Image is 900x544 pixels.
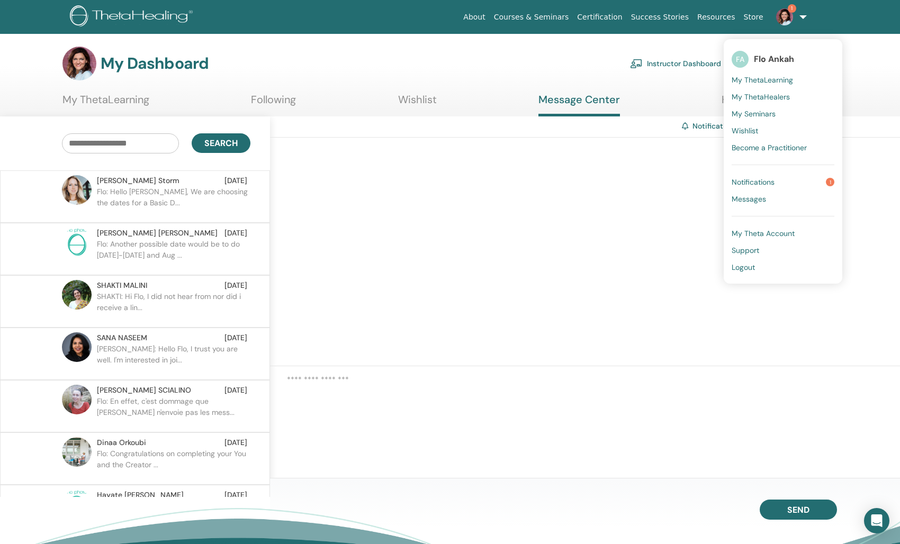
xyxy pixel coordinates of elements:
a: Resources [693,7,740,27]
a: Become a Practitioner [732,139,834,156]
a: About [459,7,489,27]
a: Help & Resources [722,93,807,114]
span: My Seminars [732,109,776,119]
button: Search [192,133,250,153]
span: [DATE] [224,437,247,448]
span: 1 [788,4,796,13]
a: FAFlo Ankah [732,47,834,71]
a: My ThetaHealers [732,88,834,105]
a: Messages [732,191,834,207]
a: Wishlist [732,122,834,139]
p: Flo: Congratulations on completing your You and the Creator ... [97,448,250,480]
span: Dinaa Orkoubi [97,437,146,448]
p: Flo: En effet, c'est dommage que [PERSON_NAME] n'envoie pas les mess... [97,396,250,428]
span: My ThetaHealers [732,92,790,102]
img: default.jpg [62,437,92,467]
img: default.jpg [62,280,92,310]
span: Logout [732,262,755,272]
span: [DATE] [224,175,247,186]
a: Notifications1 [732,174,834,191]
span: SANA NASEEM [97,332,147,343]
a: Store [740,7,768,27]
a: Courses & Seminars [490,7,573,27]
img: default.jpg [62,385,92,414]
span: 1 [826,178,834,186]
p: [PERSON_NAME]: Hello Flo, I trust you are well. I'm interested in joi... [97,343,250,375]
a: My Seminars [732,105,834,122]
a: My Theta Account [732,225,834,242]
span: Flo Ankah [754,53,794,65]
img: default.jpg [62,47,96,80]
span: [DATE] [224,489,247,512]
span: Notifications [732,177,775,187]
a: My ThetaLearning [732,71,834,88]
a: Message Center [538,93,620,116]
img: default.jpg [62,332,92,362]
span: [PERSON_NAME] [PERSON_NAME] [97,228,218,239]
span: Send [787,504,809,515]
span: Messages [732,194,766,204]
span: [DATE] [224,280,247,291]
p: Flo: Hello [PERSON_NAME], We are choosing the dates for a Basic D... [97,186,250,218]
span: My Theta Account [732,229,795,238]
span: [DATE] [224,332,247,343]
span: Search [204,138,238,149]
a: Logout [732,259,834,276]
img: default.jpg [62,175,92,205]
div: Open Intercom Messenger [864,508,889,533]
span: My ThetaLearning [732,75,793,85]
img: no-photo.png [62,489,92,519]
img: chalkboard-teacher.svg [630,59,643,68]
span: FA [732,51,749,68]
a: Wishlist [398,93,437,114]
a: Support [732,242,834,259]
span: Hayate [PERSON_NAME] [PERSON_NAME] [97,489,224,512]
span: [PERSON_NAME] SCIALINO [97,385,191,396]
span: [PERSON_NAME] Storm [97,175,179,186]
span: Wishlist [732,126,758,135]
span: Become a Practitioner [732,143,807,152]
span: [DATE] [224,228,247,239]
img: logo.png [70,5,196,29]
p: Flo: Another possible date would be to do [DATE]-[DATE] and Aug ... [97,239,250,270]
p: SHAKTI: Hi Flo, I did not hear from nor did i receive a lin... [97,291,250,323]
a: Certification [573,7,626,27]
button: Send [760,500,837,520]
span: Support [732,246,759,255]
img: default.jpg [776,8,793,25]
span: [DATE] [224,385,247,396]
img: no-photo.png [62,228,92,257]
a: Following [251,93,296,114]
h3: My Dashboard [101,54,209,73]
a: Instructor Dashboard [630,52,721,75]
a: My ThetaLearning [62,93,149,114]
a: Success Stories [627,7,693,27]
ul: 1 [724,39,842,284]
span: SHAKTI MALINI [97,280,147,291]
a: Notifications [692,121,737,131]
